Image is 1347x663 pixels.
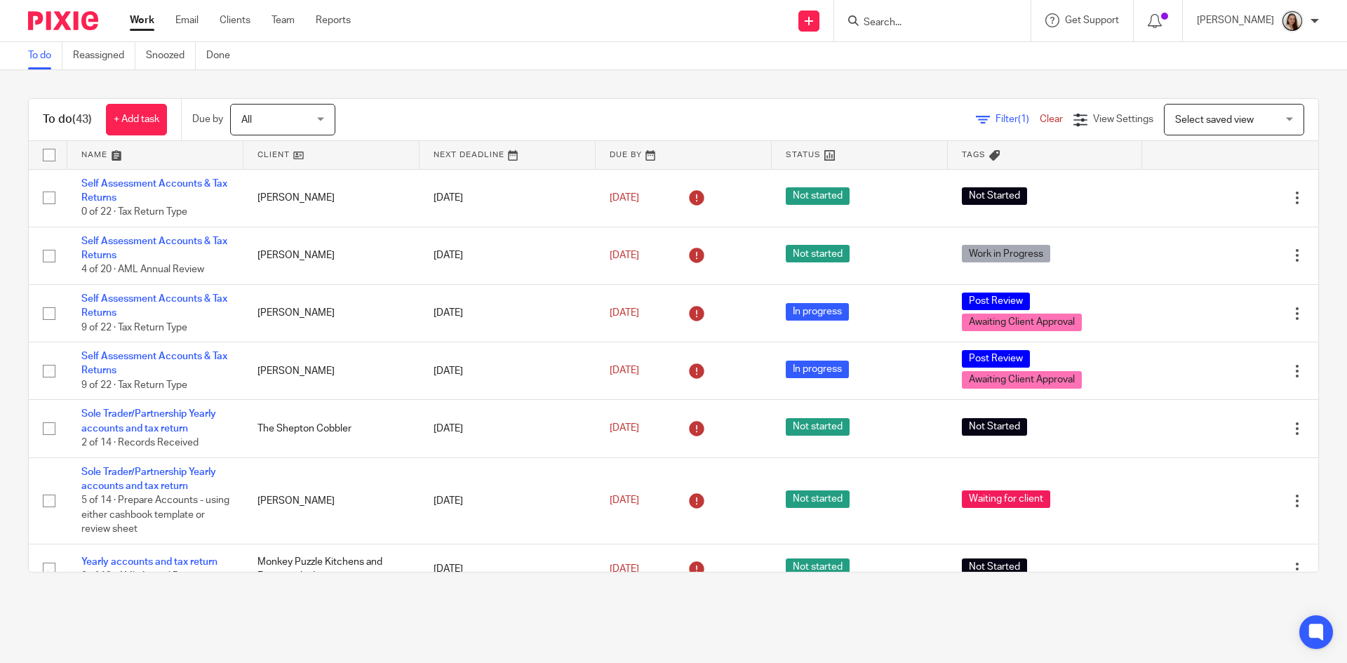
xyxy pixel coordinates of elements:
span: Awaiting Client Approval [962,371,1082,389]
h1: To do [43,112,92,127]
a: Done [206,42,241,69]
span: In progress [786,303,849,321]
td: [PERSON_NAME] [243,284,420,342]
span: (1) [1018,114,1029,124]
span: Not started [786,187,850,205]
input: Search [862,17,989,29]
span: 2 of 14 · Records Received [81,438,199,448]
a: Clear [1040,114,1063,124]
span: Filter [996,114,1040,124]
span: Tags [962,151,986,159]
a: Reassigned [73,42,135,69]
span: [DATE] [610,308,639,318]
a: Sole Trader/Partnership Yearly accounts and tax return [81,467,216,491]
td: [PERSON_NAME] [243,457,420,544]
span: Not started [786,418,850,436]
td: [DATE] [420,284,596,342]
span: 4 of 20 · AML Annual Review [81,265,204,275]
span: [DATE] [610,193,639,203]
span: In progress [786,361,849,378]
span: [DATE] [610,496,639,506]
img: Profile.png [1281,10,1304,32]
a: Self Assessment Accounts & Tax Returns [81,179,227,203]
span: [DATE] [610,564,639,574]
span: Waiting for client [962,490,1050,508]
a: Sole Trader/Partnership Yearly accounts and tax return [81,409,216,433]
span: Get Support [1065,15,1119,25]
img: Pixie [28,11,98,30]
td: [DATE] [420,400,596,457]
span: Select saved view [1175,115,1254,125]
td: The Shepton Cobbler [243,400,420,457]
span: 9 of 22 · Tax Return Type [81,380,187,390]
span: [DATE] [610,366,639,376]
span: Post Review [962,350,1030,368]
a: Self Assessment Accounts & Tax Returns [81,236,227,260]
a: Clients [220,13,250,27]
td: Monkey Puzzle Kitchens and Furniture Ltd [243,544,420,594]
span: Not Started [962,558,1027,576]
span: Not started [786,245,850,262]
span: Not started [786,490,850,508]
span: Not Started [962,187,1027,205]
span: Work in Progress [962,245,1050,262]
td: [DATE] [420,457,596,544]
span: 0 of 22 · Tax Return Type [81,207,187,217]
span: Post Review [962,293,1030,310]
a: Email [175,13,199,27]
td: [PERSON_NAME] [243,342,420,400]
td: [DATE] [420,544,596,594]
span: (43) [72,114,92,125]
a: Snoozed [146,42,196,69]
a: Work [130,13,154,27]
p: [PERSON_NAME] [1197,13,1274,27]
a: + Add task [106,104,167,135]
span: [DATE] [610,250,639,260]
td: [DATE] [420,169,596,227]
p: Due by [192,112,223,126]
span: 0 of 19 · AML Annual Review [81,571,204,581]
td: [PERSON_NAME] [243,227,420,284]
td: [DATE] [420,342,596,400]
span: Not Started [962,418,1027,436]
a: Self Assessment Accounts & Tax Returns [81,351,227,375]
a: To do [28,42,62,69]
a: Team [272,13,295,27]
td: [PERSON_NAME] [243,169,420,227]
a: Yearly accounts and tax return [81,557,217,567]
a: Self Assessment Accounts & Tax Returns [81,294,227,318]
span: 5 of 14 · Prepare Accounts - using either cashbook template or review sheet [81,495,229,534]
span: Awaiting Client Approval [962,314,1082,331]
td: [DATE] [420,227,596,284]
a: Reports [316,13,351,27]
span: View Settings [1093,114,1153,124]
span: [DATE] [610,424,639,434]
span: 9 of 22 · Tax Return Type [81,323,187,333]
span: All [241,115,252,125]
span: Not started [786,558,850,576]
